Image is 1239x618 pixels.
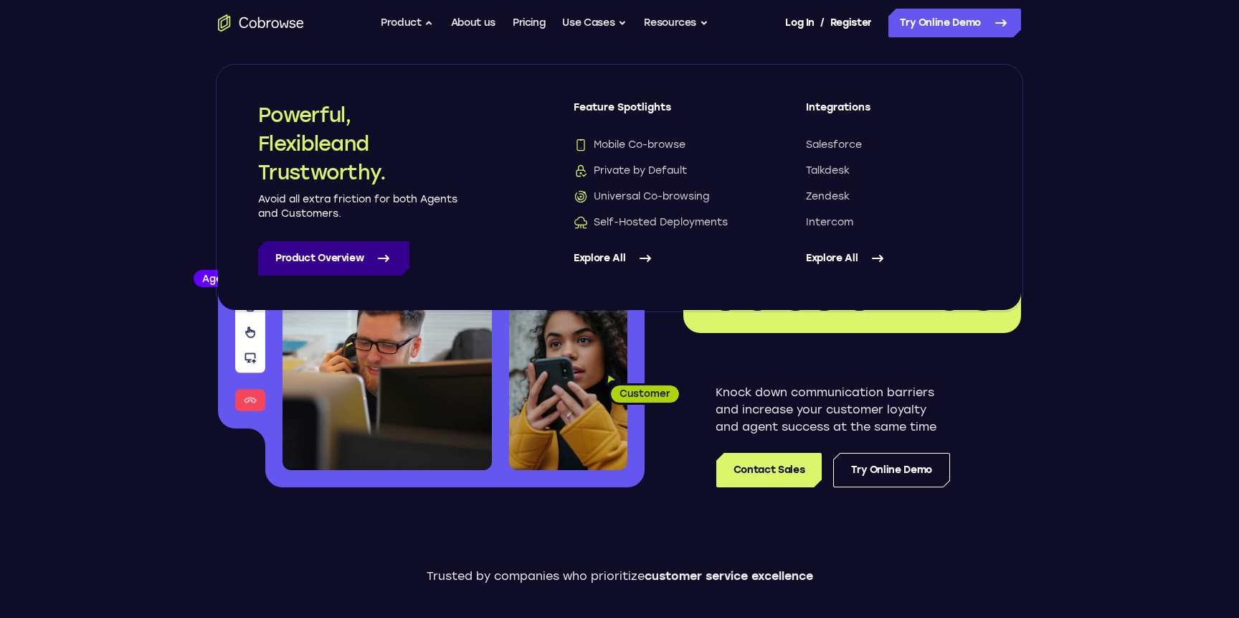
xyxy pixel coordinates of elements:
h2: Powerful, Flexible and Trustworthy. [258,100,459,187]
a: Self-Hosted DeploymentsSelf-Hosted Deployments [574,215,749,230]
p: Knock down communication barriers and increase your customer loyalty and agent success at the sam... [716,384,950,436]
a: Mobile Co-browseMobile Co-browse [574,138,749,152]
span: Talkdesk [806,164,850,178]
a: Pricing [513,9,546,37]
a: Register [830,9,872,37]
img: Private by Default [574,164,588,178]
span: Integrations [806,100,981,126]
a: Product Overview [258,241,409,276]
p: Avoid all extra friction for both Agents and Customers. [258,192,459,221]
a: Intercom [806,215,981,230]
button: Resources [644,9,708,37]
a: Log In [785,9,814,37]
img: Mobile Co-browse [574,138,588,152]
a: Explore All [806,241,981,276]
a: Salesforce [806,138,981,152]
img: A customer support agent talking on the phone [283,214,492,470]
a: About us [451,9,495,37]
a: Private by DefaultPrivate by Default [574,164,749,178]
span: Zendesk [806,189,850,204]
a: Universal Co-browsingUniversal Co-browsing [574,189,749,204]
button: Product [381,9,434,37]
span: Feature Spotlights [574,100,749,126]
span: Self-Hosted Deployments [574,215,728,230]
img: A customer holding their phone [509,300,627,470]
a: Zendesk [806,189,981,204]
a: Contact Sales [716,453,822,487]
span: Private by Default [574,164,687,178]
a: Talkdesk [806,164,981,178]
button: Use Cases [562,9,627,37]
span: customer service excellence [645,569,813,583]
span: Universal Co-browsing [574,189,709,204]
span: Intercom [806,215,853,230]
span: Mobile Co-browse [574,138,685,152]
a: Explore All [574,241,749,276]
img: Universal Co-browsing [574,189,588,204]
span: / [820,14,825,32]
a: Try Online Demo [888,9,1021,37]
img: Self-Hosted Deployments [574,215,588,230]
span: Salesforce [806,138,862,152]
a: Try Online Demo [833,453,950,487]
a: Go to the home page [218,14,304,32]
